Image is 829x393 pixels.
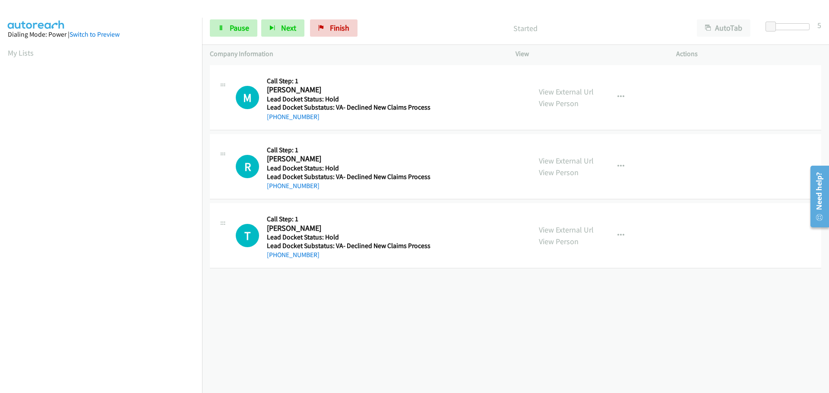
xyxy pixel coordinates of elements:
[817,19,821,31] div: 5
[539,167,579,177] a: View Person
[236,86,259,109] h1: M
[267,242,430,250] h5: Lead Docket Substatus: VA- Declined New Claims Process
[267,173,430,181] h5: Lead Docket Substatus: VA- Declined New Claims Process
[8,48,34,58] a: My Lists
[539,156,594,166] a: View External Url
[267,77,430,85] h5: Call Step: 1
[676,49,821,59] p: Actions
[261,19,304,37] button: Next
[267,146,430,154] h5: Call Step: 1
[267,251,320,259] a: [PHONE_NUMBER]
[236,224,259,247] h1: T
[267,85,427,95] h2: [PERSON_NAME]
[539,98,579,108] a: View Person
[267,113,320,121] a: [PHONE_NUMBER]
[267,95,430,104] h5: Lead Docket Status: Hold
[330,23,349,33] span: Finish
[539,225,594,235] a: View External Url
[697,19,750,37] button: AutoTab
[267,164,430,173] h5: Lead Docket Status: Hold
[236,155,259,178] h1: R
[230,23,249,33] span: Pause
[770,23,810,30] div: Delay between calls (in seconds)
[236,86,259,109] div: The call is yet to be attempted
[539,87,594,97] a: View External Url
[804,162,829,231] iframe: Resource Center
[210,19,257,37] a: Pause
[267,182,320,190] a: [PHONE_NUMBER]
[8,29,194,40] div: Dialing Mode: Power |
[236,224,259,247] div: The call is yet to be attempted
[539,236,579,246] a: View Person
[236,155,259,178] div: The call is yet to be attempted
[267,215,430,223] h5: Call Step: 1
[210,49,500,59] p: Company Information
[267,223,427,233] h2: [PERSON_NAME]
[267,103,430,112] h5: Lead Docket Substatus: VA- Declined New Claims Process
[369,22,681,34] p: Started
[267,233,430,242] h5: Lead Docket Status: Hold
[70,30,120,38] a: Switch to Preview
[516,49,661,59] p: View
[310,19,358,37] a: Finish
[281,23,296,33] span: Next
[267,154,427,164] h2: [PERSON_NAME]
